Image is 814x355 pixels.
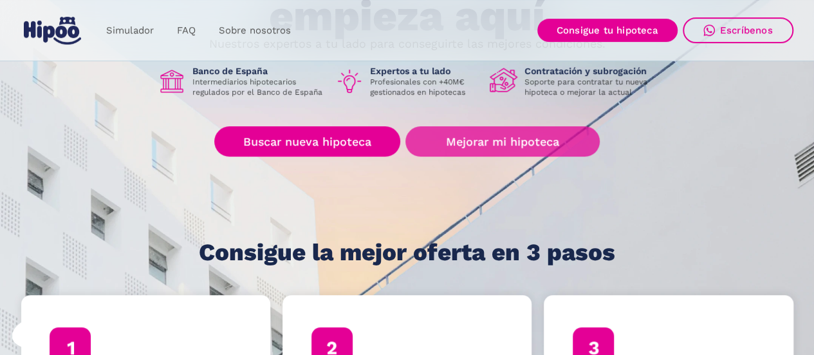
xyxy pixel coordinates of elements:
a: Escríbenos [683,17,793,43]
p: Profesionales con +40M€ gestionados en hipotecas [370,77,479,97]
h1: Banco de España [192,65,325,77]
h1: Contratación y subrogación [524,65,657,77]
p: Soporte para contratar tu nueva hipoteca o mejorar la actual [524,77,657,97]
a: Simulador [95,18,165,43]
p: Intermediarios hipotecarios regulados por el Banco de España [192,77,325,97]
div: Escríbenos [720,24,773,36]
a: home [21,12,84,50]
a: Consigue tu hipoteca [537,19,678,42]
a: Sobre nosotros [207,18,302,43]
h1: Expertos a tu lado [370,65,479,77]
a: Buscar nueva hipoteca [214,126,400,157]
a: Mejorar mi hipoteca [405,126,599,157]
h1: Consigue la mejor oferta en 3 pasos [199,240,615,265]
a: FAQ [165,18,207,43]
